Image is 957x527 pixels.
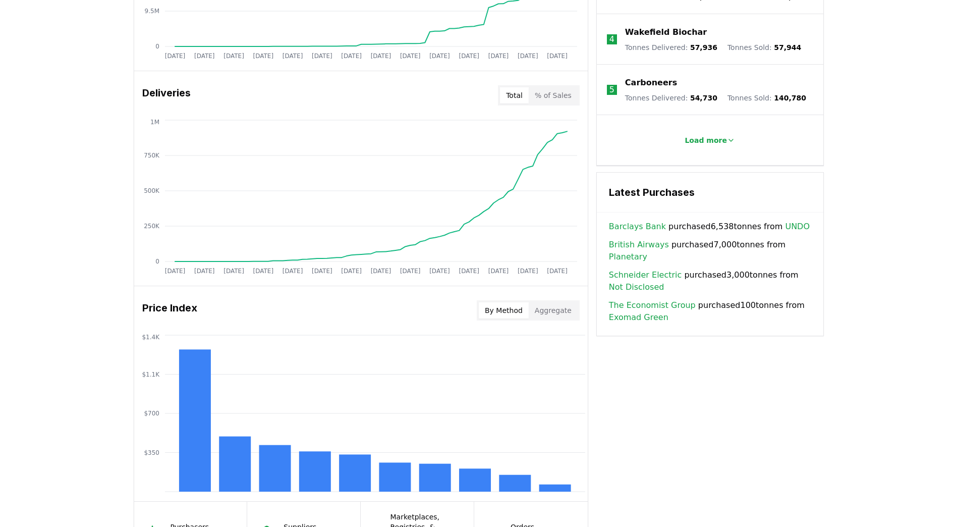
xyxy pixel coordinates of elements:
tspan: $700 [144,410,159,417]
tspan: [DATE] [223,52,244,60]
span: 54,730 [690,94,717,102]
span: purchased 100 tonnes from [609,299,811,324]
button: By Method [479,302,529,319]
a: Schneider Electric [609,269,682,281]
p: Tonnes Sold : [727,93,806,103]
tspan: 0 [155,258,159,265]
p: Load more [685,135,727,145]
button: Total [500,87,529,103]
tspan: [DATE] [194,268,214,275]
a: Exomad Green [609,311,668,324]
span: purchased 3,000 tonnes from [609,269,811,293]
tspan: [DATE] [341,52,362,60]
tspan: [DATE] [341,268,362,275]
tspan: [DATE] [370,268,391,275]
h3: Price Index [142,300,197,321]
p: 5 [609,84,614,96]
a: The Economist Group [609,299,696,311]
span: 140,780 [774,94,806,102]
tspan: 250K [144,223,160,230]
tspan: [DATE] [164,268,185,275]
a: British Airways [609,239,669,251]
tspan: 1M [150,119,159,126]
tspan: [DATE] [488,268,509,275]
button: Load more [677,130,743,150]
a: Not Disclosed [609,281,664,293]
span: 57,936 [690,43,717,51]
span: purchased 7,000 tonnes from [609,239,811,263]
a: Wakefield Biochar [625,26,707,38]
tspan: [DATE] [488,52,509,60]
tspan: $1.1K [142,371,160,378]
span: purchased 6,538 tonnes from [609,221,810,233]
tspan: [DATE] [312,268,332,275]
tspan: [DATE] [370,52,391,60]
tspan: [DATE] [518,52,538,60]
a: UNDO [785,221,810,233]
tspan: [DATE] [459,268,479,275]
tspan: $350 [144,449,159,456]
h3: Deliveries [142,85,191,106]
tspan: $1.4K [142,334,160,341]
button: % of Sales [529,87,578,103]
tspan: [DATE] [164,52,185,60]
tspan: [DATE] [459,52,479,60]
tspan: [DATE] [253,52,273,60]
button: Aggregate [529,302,578,319]
tspan: [DATE] [400,52,420,60]
h3: Latest Purchases [609,185,811,200]
tspan: [DATE] [312,52,332,60]
p: 4 [609,33,614,45]
tspan: [DATE] [429,52,450,60]
tspan: 750K [144,152,160,159]
tspan: 500K [144,187,160,194]
tspan: [DATE] [429,268,450,275]
tspan: 0 [155,43,159,50]
tspan: [DATE] [282,52,303,60]
a: Carboneers [625,77,677,89]
tspan: [DATE] [547,52,568,60]
tspan: 9.5M [144,8,159,15]
tspan: [DATE] [282,268,303,275]
tspan: [DATE] [253,268,273,275]
a: Barclays Bank [609,221,666,233]
p: Tonnes Delivered : [625,93,717,103]
p: Tonnes Delivered : [625,42,717,52]
span: 57,944 [774,43,801,51]
tspan: [DATE] [223,268,244,275]
tspan: [DATE] [400,268,420,275]
tspan: [DATE] [194,52,214,60]
p: Tonnes Sold : [727,42,801,52]
tspan: [DATE] [547,268,568,275]
tspan: [DATE] [518,268,538,275]
a: Planetary [609,251,647,263]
